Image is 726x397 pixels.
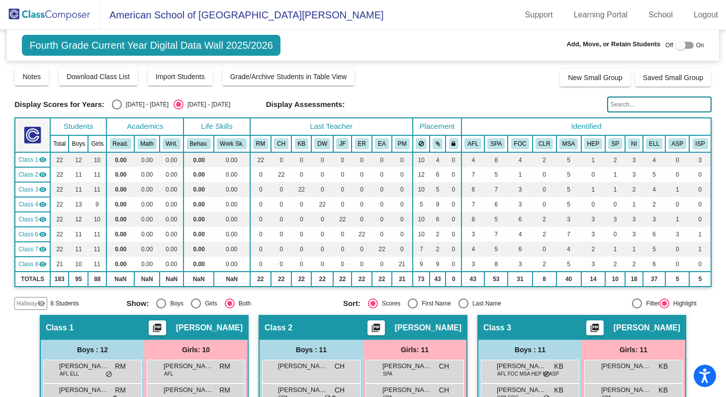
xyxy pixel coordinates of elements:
[643,182,665,197] td: 4
[253,138,268,149] button: RM
[665,197,689,212] td: 0
[533,167,556,182] td: 0
[533,135,556,152] th: Involved with Counselors regularly inside the school day
[352,152,372,167] td: 0
[446,135,461,152] th: Keep with teacher
[311,227,333,242] td: 0
[50,212,69,227] td: 22
[88,212,106,227] td: 10
[625,152,643,167] td: 3
[536,138,553,149] button: CLR
[508,227,532,242] td: 4
[336,138,349,149] button: JF
[392,197,413,212] td: 0
[643,135,665,152] th: English Language Learner
[50,197,69,212] td: 22
[560,69,631,87] button: New Small Group
[214,167,250,182] td: 0.00
[581,197,606,212] td: 0
[214,197,250,212] td: 0.00
[230,73,347,81] span: Grade/Archive Students in Table View
[160,242,183,257] td: 0.00
[413,135,430,152] th: Keep away students
[134,182,160,197] td: 0.00
[556,152,581,167] td: 5
[39,200,47,208] mat-icon: visibility
[88,167,106,182] td: 11
[686,7,726,23] a: Logout
[106,167,134,182] td: 0.00
[214,212,250,227] td: 0.00
[250,118,413,135] th: Last Teacher
[461,182,484,197] td: 6
[484,182,508,197] td: 7
[461,212,484,227] td: 8
[50,135,69,152] th: Total
[15,227,50,242] td: Emily Ryan - No Class Name
[689,227,711,242] td: 1
[291,152,311,167] td: 0
[484,212,508,227] td: 5
[106,118,183,135] th: Academics
[183,182,214,197] td: 0.00
[689,167,711,182] td: 0
[556,135,581,152] th: Modern Standard Arabic
[352,167,372,182] td: 0
[461,227,484,242] td: 3
[333,152,352,167] td: 0
[625,212,643,227] td: 3
[311,182,333,197] td: 0
[413,167,430,182] td: 12
[589,323,601,337] mat-icon: picture_as_pdf
[556,167,581,182] td: 5
[333,242,352,257] td: 0
[69,182,88,197] td: 11
[628,138,640,149] button: NI
[372,152,392,167] td: 0
[413,118,462,135] th: Placement
[217,138,247,149] button: Work Sk.
[112,99,230,109] mat-radio-group: Select an option
[50,152,69,167] td: 22
[643,227,665,242] td: 6
[266,100,345,109] span: Display Assessments:
[392,152,413,167] td: 0
[689,182,711,197] td: 0
[183,152,214,167] td: 0.00
[643,152,665,167] td: 4
[625,227,643,242] td: 3
[430,152,446,167] td: 4
[250,135,272,152] th: Rebecca Madden
[183,118,250,135] th: Life Skills
[291,135,311,152] th: Kyle Balensiefer
[50,227,69,242] td: 22
[50,167,69,182] td: 22
[291,242,311,257] td: 0
[69,242,88,257] td: 11
[665,212,689,227] td: 1
[106,212,134,227] td: 0.00
[110,138,132,149] button: Read.
[311,152,333,167] td: 0
[134,167,160,182] td: 0.00
[533,212,556,227] td: 2
[696,41,704,50] span: On
[446,212,461,227] td: 0
[183,212,214,227] td: 0.00
[533,152,556,167] td: 2
[291,227,311,242] td: 0
[39,156,47,164] mat-icon: visibility
[14,68,49,86] button: Notes
[446,152,461,167] td: 0
[461,152,484,167] td: 4
[333,197,352,212] td: 0
[395,138,410,149] button: PM
[183,242,214,257] td: 0.00
[18,230,38,239] span: Class 6
[271,242,291,257] td: 0
[392,135,413,152] th: Paul Morais
[584,138,602,149] button: HEP
[22,35,280,56] span: Fourth Grade Current Year Digital Data Wall 2025/2026
[625,167,643,182] td: 3
[665,135,689,152] th: Accommodation Support Plan (ie visual, hearing impairment, anxiety)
